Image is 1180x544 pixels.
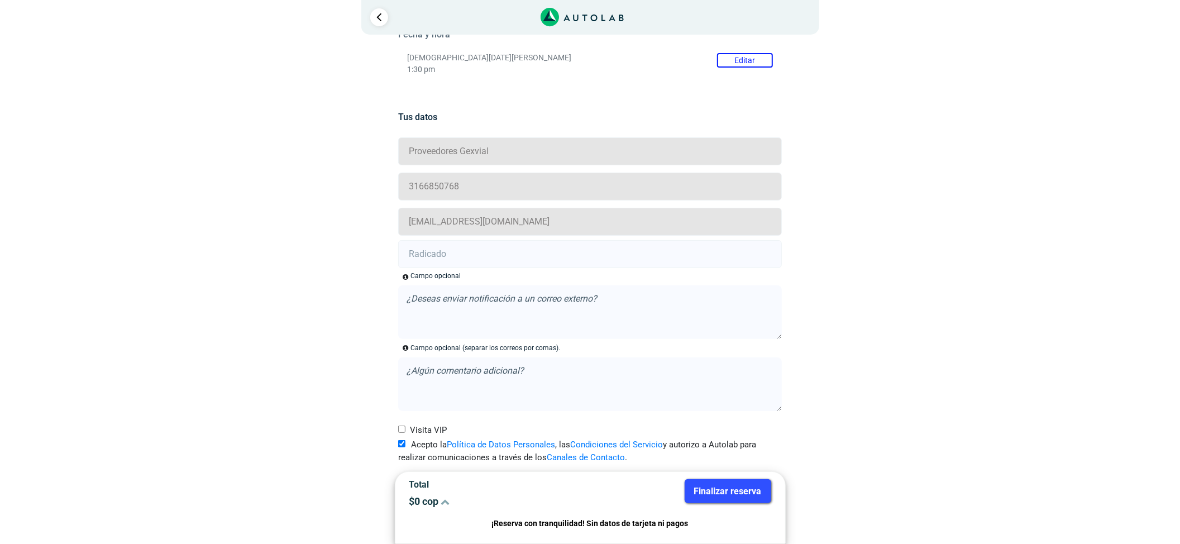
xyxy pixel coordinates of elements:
[410,271,461,281] div: Campo opcional
[398,240,782,268] input: Radicado
[398,29,782,40] h5: Fecha y hora
[685,479,771,503] button: Finalizar reserva
[398,424,447,437] label: Visita VIP
[398,438,782,464] label: Acepto la , las y autorizo a Autolab para realizar comunicaciones a través de los .
[398,426,405,433] input: Visita VIP
[409,479,582,490] p: Total
[717,53,773,68] button: Editar
[547,452,625,462] a: Canales de Contacto
[398,137,782,165] input: Nombre y apellido
[398,208,782,236] input: Correo electrónico
[570,440,663,450] a: Condiciones del Servicio
[409,495,582,507] p: $ 0 cop
[398,440,405,447] input: Acepto laPolítica de Datos Personales, lasCondiciones del Servicioy autorizo a Autolab para reali...
[409,517,771,530] p: ¡Reserva con tranquilidad! Sin datos de tarjeta ni pagos
[398,112,782,122] h5: Tus datos
[447,440,555,450] a: Política de Datos Personales
[410,343,560,353] p: Campo opcional (separar los correos por comas).
[398,173,782,201] input: Celular
[541,11,624,22] a: Link al sitio de autolab
[370,8,388,26] a: Ir al paso anterior
[407,65,773,74] p: 1:30 pm
[407,53,773,63] p: [DEMOGRAPHIC_DATA][DATE][PERSON_NAME]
